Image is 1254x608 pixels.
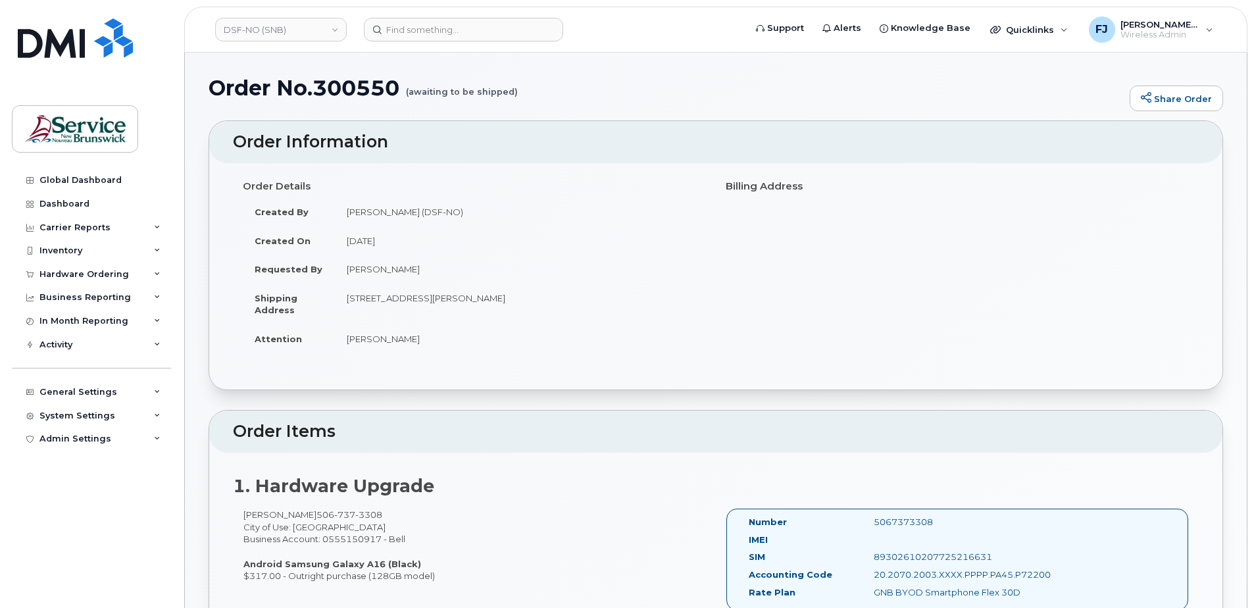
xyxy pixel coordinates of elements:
[749,516,787,528] label: Number
[209,76,1123,99] h1: Order No.300550
[355,509,382,520] span: 3308
[749,551,765,563] label: SIM
[864,551,1039,563] div: 89302610207725216631
[749,586,795,599] label: Rate Plan
[335,197,706,226] td: [PERSON_NAME] (DSF-NO)
[255,264,322,274] strong: Requested By
[726,181,1189,192] h4: Billing Address
[243,181,706,192] h4: Order Details
[243,559,421,569] strong: Android Samsung Galaxy A16 (Black)
[255,293,297,316] strong: Shipping Address
[1130,86,1223,112] a: Share Order
[749,534,768,546] label: IMEI
[233,133,1199,151] h2: Order Information
[749,569,832,581] label: Accounting Code
[334,509,355,520] span: 737
[233,509,716,582] div: [PERSON_NAME] City of Use: [GEOGRAPHIC_DATA] Business Account: 0555150917 - Bell $317.00 - Outrig...
[406,76,518,97] small: (awaiting to be shipped)
[864,586,1039,599] div: GNB BYOD Smartphone Flex 30D
[255,334,302,344] strong: Attention
[255,236,311,246] strong: Created On
[335,324,706,353] td: [PERSON_NAME]
[335,284,706,324] td: [STREET_ADDRESS][PERSON_NAME]
[864,516,1039,528] div: 5067373308
[316,509,382,520] span: 506
[335,226,706,255] td: [DATE]
[255,207,309,217] strong: Created By
[233,475,434,497] strong: 1. Hardware Upgrade
[233,422,1199,441] h2: Order Items
[335,255,706,284] td: [PERSON_NAME]
[864,569,1039,581] div: 20.2070.2003.XXXX.PPPP.PA45.P72200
